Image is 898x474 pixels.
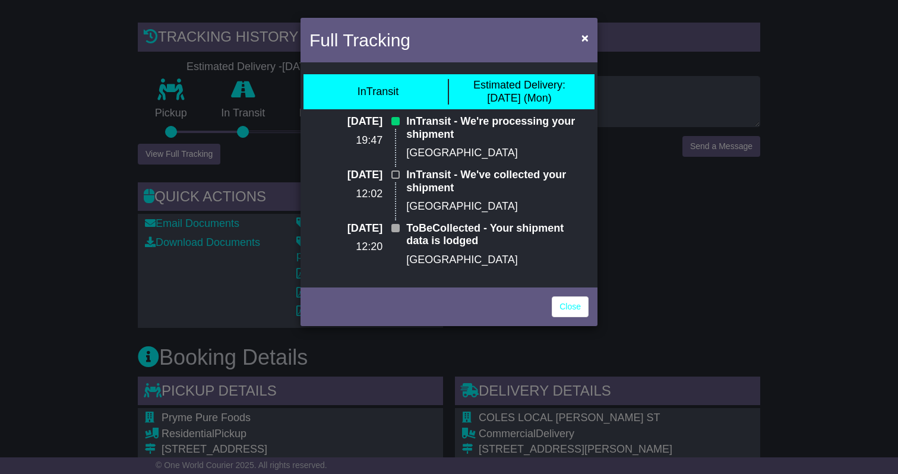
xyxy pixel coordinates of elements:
[406,200,589,213] p: [GEOGRAPHIC_DATA]
[406,147,589,160] p: [GEOGRAPHIC_DATA]
[406,115,589,141] p: InTransit - We're processing your shipment
[473,79,565,91] span: Estimated Delivery:
[309,27,410,53] h4: Full Tracking
[309,169,382,182] p: [DATE]
[406,222,589,248] p: ToBeCollected - Your shipment data is lodged
[309,134,382,147] p: 19:47
[309,115,382,128] p: [DATE]
[309,241,382,254] p: 12:20
[406,254,589,267] p: [GEOGRAPHIC_DATA]
[473,79,565,105] div: [DATE] (Mon)
[309,188,382,201] p: 12:02
[576,26,595,50] button: Close
[552,296,589,317] a: Close
[358,86,399,99] div: InTransit
[406,169,589,194] p: InTransit - We've collected your shipment
[309,222,382,235] p: [DATE]
[581,31,589,45] span: ×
